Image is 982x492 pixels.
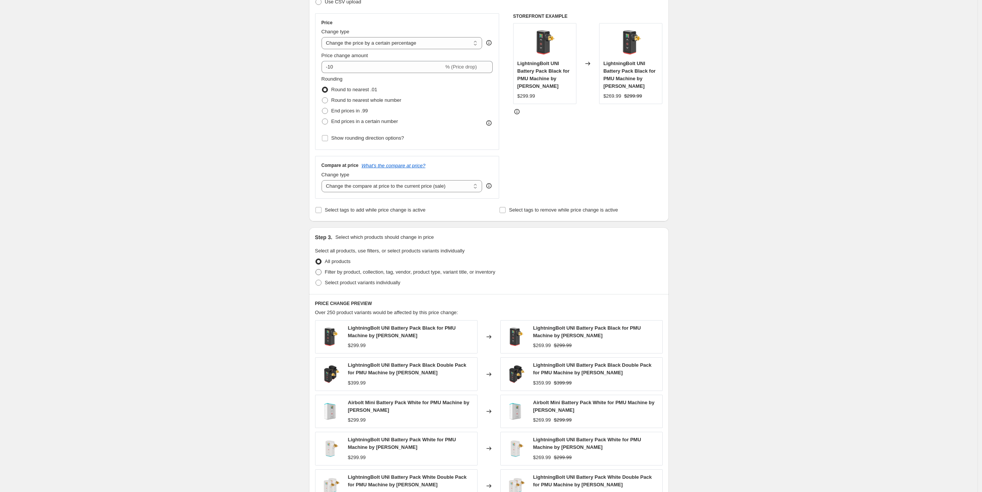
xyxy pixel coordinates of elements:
span: LightningBolt UNI Battery Pack White Double Pack for PMU Machine by [PERSON_NAME] [348,474,467,487]
span: % (Price drop) [445,64,477,70]
span: Airbolt Mini Battery Pack White for PMU Machine by [PERSON_NAME] [348,400,470,413]
span: LightningBolt UNI Battery Pack Black for PMU Machine by [PERSON_NAME] [603,61,656,89]
span: LightningBolt UNI Battery Pack Black Double Pack for PMU Machine by [PERSON_NAME] [348,362,467,375]
span: End prices in a certain number [331,118,398,124]
button: What's the compare at price? [362,163,426,168]
h6: STOREFRONT EXAMPLE [513,13,663,19]
input: -15 [322,61,444,73]
span: LightningBolt UNI Battery Pack White for PMU Machine by [PERSON_NAME] [348,437,456,450]
span: Select tags to remove while price change is active [509,207,618,213]
span: End prices in .99 [331,108,368,114]
img: fk-irons-airbolt-mini-battery-pack-for-pmu-tattoo-machine-white-angle_80x.webp [319,400,342,423]
div: help [485,182,493,190]
div: $269.99 [533,342,551,349]
span: Select product variants individually [325,280,400,285]
span: Round to nearest whole number [331,97,401,103]
span: LightningBolt UNI Battery Pack White for PMU Machine by [PERSON_NAME] [533,437,641,450]
span: LightningBolt UNI Battery Pack Black for PMU Machine by [PERSON_NAME] [533,325,641,338]
span: Show rounding direction options? [331,135,404,141]
p: Select which products should change in price [335,234,434,241]
span: Over 250 product variants would be affected by this price change: [315,310,458,315]
h3: Price [322,20,333,26]
strike: $399.99 [554,379,572,387]
div: $269.99 [533,416,551,424]
span: LightningBolt UNI Battery Pack Black for PMU Machine by [PERSON_NAME] [517,61,570,89]
img: fk-irons-lightningbolt-uni-battery-pack-for-pmu-tattoo-machine-white_80x.webp [504,437,527,460]
div: $299.99 [348,416,366,424]
div: $299.99 [348,342,366,349]
span: Round to nearest .01 [331,87,377,92]
img: fk-irons-lightningbolt-uni-battery-pack-for-pmu-tattoo-machine-white_80x.webp [319,437,342,460]
h2: Step 3. [315,234,333,241]
h6: PRICE CHANGE PREVIEW [315,300,663,307]
span: Change type [322,29,350,34]
strike: $299.99 [624,92,642,100]
div: help [485,39,493,47]
span: Rounding [322,76,343,82]
img: fk-irons-lightningbolt-uni-battery-pack-for-pmu-tattoo-machine-black-double-pack_80x.webp [504,363,527,386]
div: $269.99 [603,92,621,100]
img: fk-irons-lightningbolt-uni-battery-pack-for-pmu-tattoo-machine-black_80x.webp [504,325,527,348]
div: $399.99 [348,379,366,387]
span: Select tags to add while price change is active [325,207,426,213]
img: fk-irons-lightningbolt-uni-battery-pack-for-pmu-tattoo-machine-black-double-pack_80x.webp [319,363,342,386]
div: $359.99 [533,379,551,387]
span: Filter by product, collection, tag, vendor, product type, variant title, or inventory [325,269,495,275]
span: Airbolt Mini Battery Pack White for PMU Machine by [PERSON_NAME] [533,400,655,413]
div: $299.99 [517,92,535,100]
img: fk-irons-lightningbolt-uni-battery-pack-for-pmu-tattoo-machine-black_80x.webp [616,27,646,58]
h3: Compare at price [322,162,359,168]
strike: $299.99 [554,342,572,349]
span: LightningBolt UNI Battery Pack Black Double Pack for PMU Machine by [PERSON_NAME] [533,362,652,375]
div: $299.99 [348,454,366,461]
span: Select all products, use filters, or select products variants individually [315,248,465,254]
span: LightningBolt UNI Battery Pack White Double Pack for PMU Machine by [PERSON_NAME] [533,474,652,487]
strike: $299.99 [554,416,572,424]
div: $269.99 [533,454,551,461]
strike: $299.99 [554,454,572,461]
span: Price change amount [322,53,368,58]
span: LightningBolt UNI Battery Pack Black for PMU Machine by [PERSON_NAME] [348,325,456,338]
span: All products [325,258,351,264]
img: fk-irons-lightningbolt-uni-battery-pack-for-pmu-tattoo-machine-black_80x.webp [319,325,342,348]
img: fk-irons-lightningbolt-uni-battery-pack-for-pmu-tattoo-machine-black_80x.webp [529,27,560,58]
span: Change type [322,172,350,177]
img: fk-irons-airbolt-mini-battery-pack-for-pmu-tattoo-machine-white-angle_80x.webp [504,400,527,423]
